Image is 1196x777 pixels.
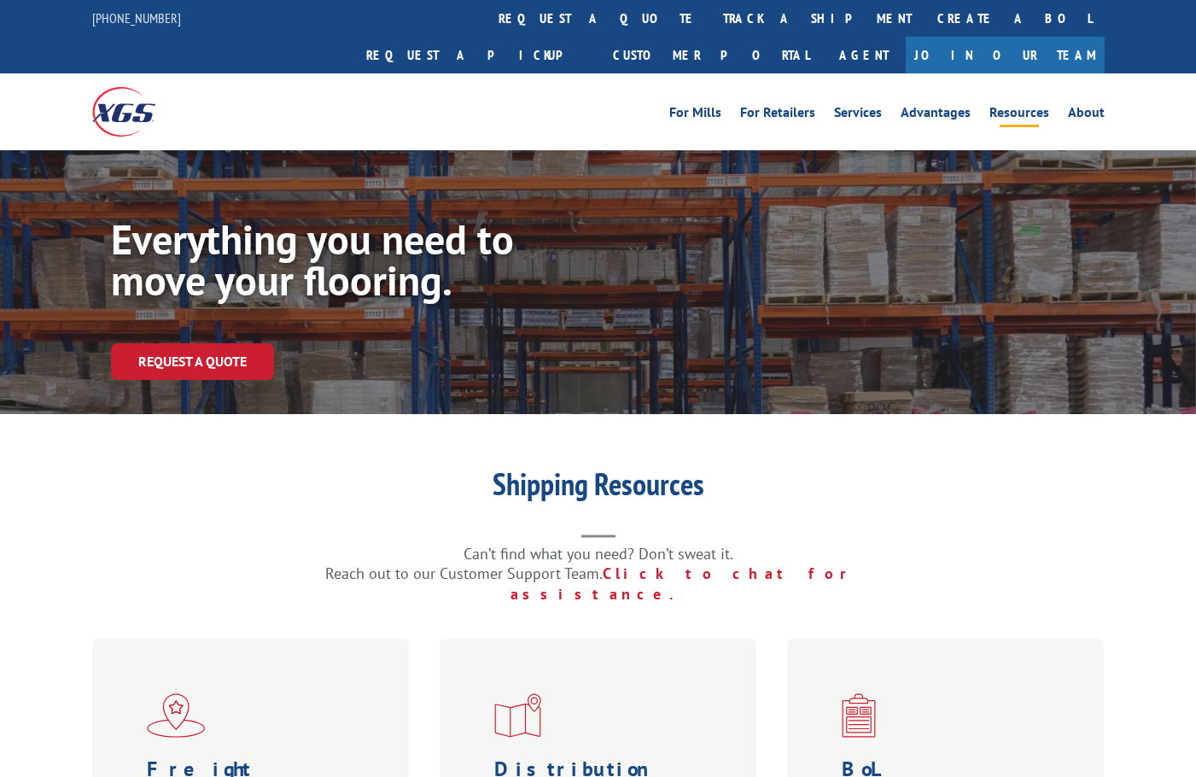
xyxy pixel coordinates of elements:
a: Services [834,106,882,125]
img: xgs-icon-distribution-map-red [494,693,541,738]
a: Request a pickup [353,37,600,73]
a: About [1068,106,1105,125]
h1: Shipping Resources [257,469,940,508]
img: xgs-icon-flagship-distribution-model-red [147,693,206,738]
a: For Retailers [740,106,815,125]
a: Customer Portal [600,37,822,73]
a: [PHONE_NUMBER] [92,9,181,26]
a: Click to chat for assistance. [510,564,871,604]
img: xgs-icon-bo-l-generator-red [842,693,876,738]
a: Resources [989,106,1049,125]
a: Request a Quote [111,343,274,380]
a: Advantages [901,106,971,125]
h1: Everything you need to move your flooring. [111,219,623,309]
p: Can’t find what you need? Don’t sweat it. Reach out to our Customer Support Team. [257,544,940,605]
a: Agent [822,37,906,73]
a: Join Our Team [906,37,1105,73]
a: For Mills [669,106,721,125]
